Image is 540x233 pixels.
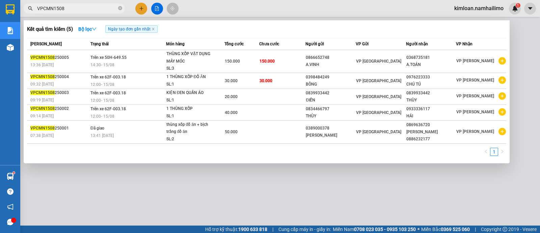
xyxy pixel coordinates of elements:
span: VP [PERSON_NAME] [456,94,494,98]
a: 1 [490,148,498,156]
span: 12:00 - 15/08 [90,98,114,103]
div: THÙY [306,113,355,120]
input: Tìm tên, số ĐT hoặc mã đơn [37,5,117,12]
span: 14:30 - 15/08 [90,63,114,67]
span: VPCMN1508 [30,90,55,95]
span: CC : [78,45,87,52]
div: 1 THÙNG XỐP ĐỒ ĂN [166,73,217,81]
span: plus-circle [498,92,506,100]
div: SL: 1 [166,97,217,104]
div: 0389000378 [306,125,355,132]
div: 0839933442 [306,90,355,97]
span: 30.000 [225,78,238,83]
div: THÙNG XỐP VẬT DỤNG MÁY MÓC [166,50,217,65]
span: Trên xe 62F-003.18 [90,75,126,79]
span: plus-circle [498,128,506,135]
span: Trạng thái [90,42,109,46]
span: Chưa cước [259,42,279,46]
div: 0368735181 [79,30,133,40]
h3: Kết quả tìm kiếm ( 5 ) [27,26,73,33]
li: Next Page [498,148,506,156]
div: 0866652748 [6,30,74,40]
span: plus-circle [498,57,506,65]
span: VPCMN1508 [30,106,55,111]
span: VP Nhận [456,42,473,46]
span: 12:00 - 15/08 [90,114,114,119]
span: plus-circle [498,76,506,84]
span: 30.000 [260,78,272,83]
span: VP [PERSON_NAME] [456,78,494,83]
button: Bộ lọcdown [73,24,102,34]
span: question-circle [7,188,13,195]
div: 0933336117 [406,106,456,113]
div: SL: 2 [166,136,217,143]
span: 13:41 [DATE] [90,133,114,138]
span: VP [GEOGRAPHIC_DATA] [356,130,401,134]
span: 12:00 - 15/08 [90,82,114,87]
div: HẢI [406,113,456,120]
div: 0398484249 [306,74,355,81]
li: Previous Page [482,148,490,156]
span: 50.000 [225,130,238,134]
div: [PERSON_NAME] 0886232177 [406,129,456,143]
span: Ngày tạo đơn gần nhất [105,25,158,33]
span: 150.000 [225,59,240,64]
div: KIỆN ĐEN QUẦN ÁO [166,89,217,97]
span: VP [GEOGRAPHIC_DATA] [356,78,401,83]
div: 0839933442 [406,90,456,97]
span: close-circle [118,5,122,12]
span: 150.000 [260,59,275,64]
div: 150.000 [78,44,134,53]
div: A.TOẢN [79,22,133,30]
span: right [500,149,504,154]
div: 250003 [30,89,88,96]
span: VP [GEOGRAPHIC_DATA] [356,110,401,115]
div: SL: 3 [166,65,217,72]
span: VP [PERSON_NAME] [456,129,494,134]
span: VP Gửi [356,42,369,46]
div: 0976223333 [406,74,456,81]
span: VP [GEOGRAPHIC_DATA] [356,59,401,64]
button: right [498,148,506,156]
div: 0866652748 [306,54,355,61]
img: logo-vxr [6,4,15,15]
span: message [7,219,13,225]
span: Nhận: [79,6,95,14]
li: 1 [490,148,498,156]
span: 13:36 [DATE] [30,63,54,67]
div: 250002 [30,105,88,112]
img: warehouse-icon [7,44,14,51]
div: 250004 [30,73,88,80]
span: 20.000 [225,94,238,99]
div: A.VINH [6,22,74,30]
div: SL: 1 [166,81,217,88]
span: Gửi: [6,6,16,14]
span: close [152,27,155,31]
span: 07:38 [DATE] [30,133,54,138]
span: Tổng cước [224,42,244,46]
span: left [484,149,488,154]
span: notification [7,204,13,210]
span: VPCMN1508 [30,126,55,131]
span: 09:32 [DATE] [30,82,54,87]
span: plus-circle [498,108,506,116]
span: 09:14 [DATE] [30,114,54,118]
span: Món hàng [166,42,185,46]
div: BÔNG [306,81,355,88]
span: VP [GEOGRAPHIC_DATA] [356,94,401,99]
div: [PERSON_NAME] [306,132,355,139]
span: Trên xe 62F-003.18 [90,91,126,95]
span: Người gửi [305,42,324,46]
sup: 1 [13,172,15,174]
span: 09:19 [DATE] [30,98,54,102]
span: close-circle [118,6,122,10]
div: 0834466797 [306,106,355,113]
span: VP [PERSON_NAME] [456,110,494,114]
div: VP [GEOGRAPHIC_DATA] [6,6,74,22]
span: down [92,27,97,31]
span: VPCMN1508 [30,55,55,60]
div: THÙY [406,97,456,104]
span: search [28,6,33,11]
button: left [482,148,490,156]
div: CHÚ TÚ [406,81,456,88]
